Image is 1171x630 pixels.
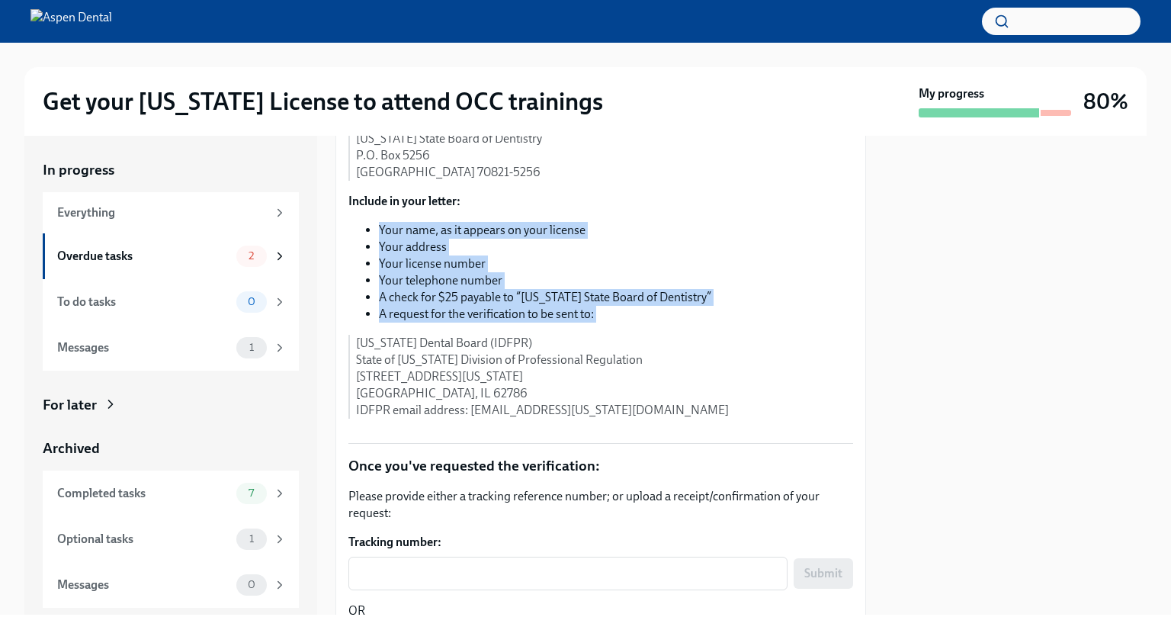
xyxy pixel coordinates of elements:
span: 7 [239,487,263,499]
span: 1 [240,342,263,353]
p: [US_STATE] State Board of Dentistry P.O. Box 5256 [GEOGRAPHIC_DATA] 70821-5256 [356,130,853,181]
a: Archived [43,439,299,458]
li: A check for $25 payable to “[US_STATE] State Board of Dentistry” [379,289,853,306]
h2: Get your [US_STATE] License to attend OCC trainings [43,86,603,117]
li: Your telephone number [379,272,853,289]
span: 2 [239,250,263,262]
p: [US_STATE] Dental Board (IDFPR) State of [US_STATE] Division of Professional Regulation [STREET_A... [356,335,853,419]
div: Messages [57,577,230,593]
li: Your license number [379,256,853,272]
strong: Include in your letter: [348,194,460,208]
div: Messages [57,339,230,356]
span: 0 [239,296,265,307]
a: To do tasks0 [43,279,299,325]
p: Once you've requested the verification: [348,456,853,476]
a: In progress [43,160,299,180]
a: Optional tasks1 [43,516,299,562]
div: Everything [57,204,267,221]
div: For later [43,395,97,415]
li: Your name, as it appears on your license [379,222,853,239]
a: Everything [43,192,299,233]
p: OR [348,603,853,619]
div: To do tasks [57,294,230,310]
strong: My progress [919,85,984,102]
a: Completed tasks7 [43,471,299,516]
a: Overdue tasks2 [43,233,299,279]
label: Tracking number: [348,534,853,551]
p: Please provide either a tracking reference number; or upload a receipt/confirmation of your request: [348,488,853,522]
span: 0 [239,579,265,590]
div: Overdue tasks [57,248,230,265]
a: Messages1 [43,325,299,371]
h3: 80% [1083,88,1128,115]
li: A request for the verification to be sent to: [379,306,853,323]
div: Optional tasks [57,531,230,548]
div: Completed tasks [57,485,230,502]
img: Aspen Dental [30,9,112,34]
a: Messages0 [43,562,299,608]
span: 1 [240,533,263,545]
a: For later [43,395,299,415]
li: Your address [379,239,853,256]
